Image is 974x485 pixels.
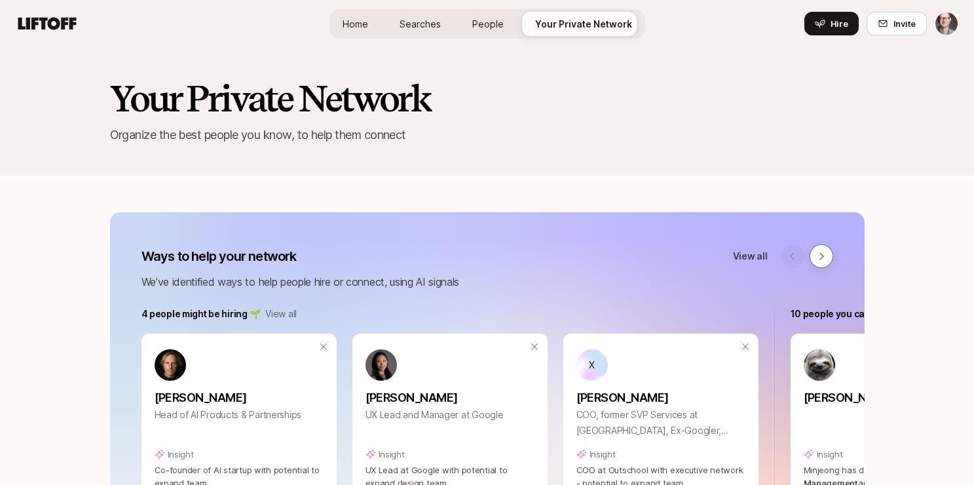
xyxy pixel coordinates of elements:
span: Hire [831,17,848,30]
span: Searches [400,17,441,31]
a: [PERSON_NAME] [155,381,324,407]
a: X [576,349,745,381]
p: Head of AI Products & Partnerships [155,407,324,423]
p: Insight [817,448,843,461]
a: Searches [389,12,451,36]
h2: Your Private Network [110,79,865,118]
p: [PERSON_NAME] [155,389,324,407]
p: Insight [168,448,194,461]
a: View all [265,306,297,322]
a: [PERSON_NAME] [365,381,534,407]
a: Home [332,12,379,36]
img: ACg8ocLeBn2CI4AIrgj-TFEHWhDpIW8On9fNdpzZtjrzfoJPxmLFh4nX=s160-c [804,349,835,381]
p: Insight [379,448,405,461]
span: People [472,17,504,31]
p: 4 people might be hiring 🌱 [141,306,261,322]
a: Your Private Network [525,12,643,36]
span: Minjeong has deep experience in [804,465,935,475]
p: Organize the best people you know, to help them connect [110,126,865,144]
a: [PERSON_NAME] [576,381,745,407]
span: Your Private Network [535,17,632,31]
span: Home [343,17,368,31]
p: [PERSON_NAME] [365,389,534,407]
span: Invite [893,17,916,30]
p: We’ve identified ways to help people hire or connect, using AI signals [141,273,833,290]
a: People [462,12,514,36]
a: [PERSON_NAME] [804,381,973,407]
p: [PERSON_NAME] [576,389,745,407]
p: Insight [590,448,616,461]
p: UX Lead and Manager at Google [365,407,534,423]
p: COO, former SVP Services at [GEOGRAPHIC_DATA], Ex-Googler, EdTech [576,407,745,438]
img: 0be21b6f_1dcf_4a07_afa2_5c0a6cfeaeae.jfif [365,349,397,381]
p: X [589,357,595,373]
button: Invite [867,12,927,35]
p: [PERSON_NAME] [804,389,973,407]
a: View all [733,248,768,264]
img: 43120667_b6ce_4616_a246_5a9e20dda006.jfif [155,349,186,381]
button: Hire [804,12,859,35]
p: Ways to help your network [141,247,297,265]
img: Matt MacQueen [935,12,958,35]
